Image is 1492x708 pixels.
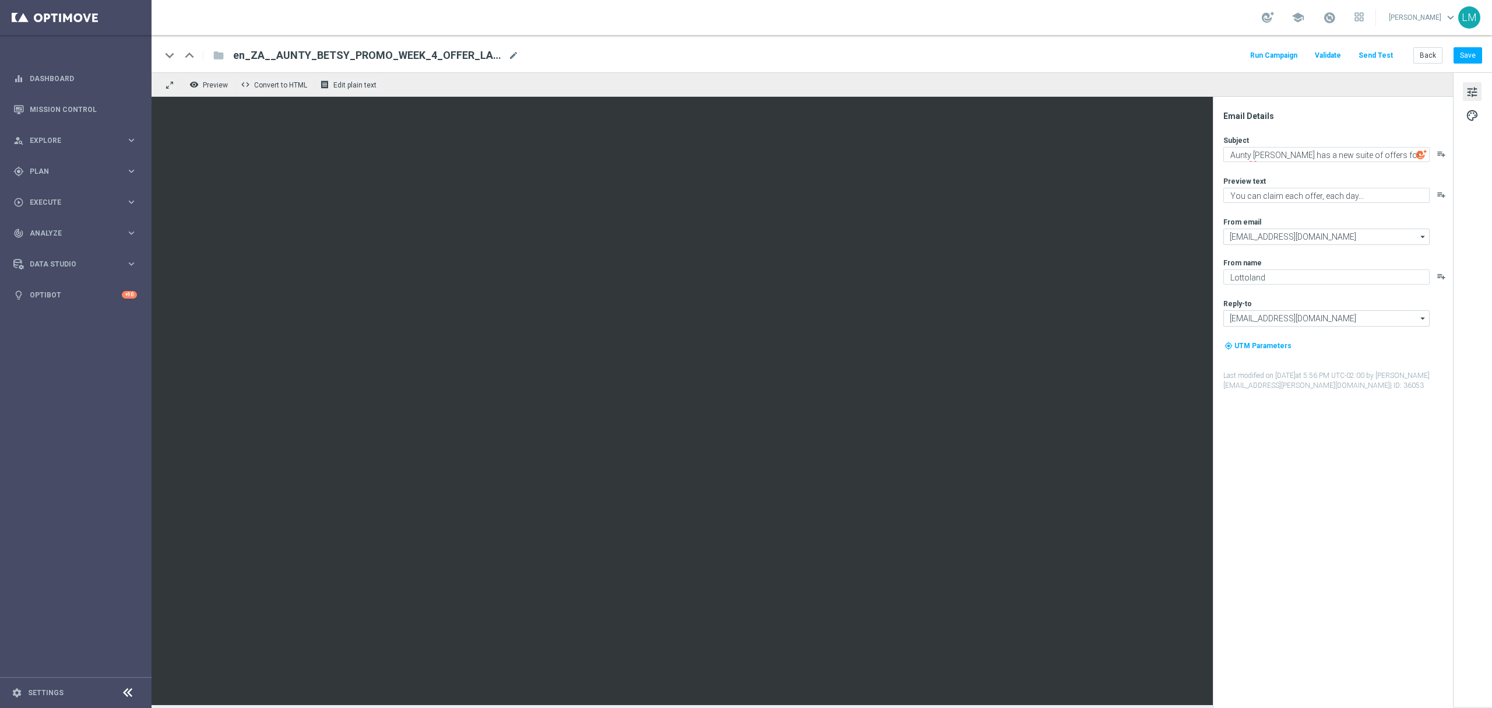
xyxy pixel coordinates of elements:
[1313,48,1343,64] button: Validate
[1463,82,1482,101] button: tune
[126,135,137,146] i: keyboard_arrow_right
[13,105,138,114] button: Mission Control
[30,199,126,206] span: Execute
[1458,6,1480,29] div: LM
[1463,106,1482,124] button: palette
[1416,149,1427,160] img: optiGenie.svg
[1388,9,1458,26] a: [PERSON_NAME]keyboard_arrow_down
[13,74,138,83] button: equalizer Dashboard
[30,230,126,237] span: Analyze
[1292,11,1304,24] span: school
[186,77,233,92] button: remove_red_eye Preview
[1466,108,1479,123] span: palette
[1223,371,1452,391] label: Last modified on [DATE] at 5:56 PM UTC-02:00 by [PERSON_NAME][EMAIL_ADDRESS][PERSON_NAME][DOMAIN_...
[13,167,138,176] button: gps_fixed Plan keyboard_arrow_right
[1437,272,1446,281] button: playlist_add
[28,689,64,696] a: Settings
[30,279,122,310] a: Optibot
[13,135,126,146] div: Explore
[13,229,138,238] button: track_changes Analyze keyboard_arrow_right
[1315,51,1341,59] span: Validate
[189,80,199,89] i: remove_red_eye
[1390,381,1424,390] span: | ID: 36053
[1437,190,1446,199] button: playlist_add
[508,50,519,61] span: mode_edit
[1248,48,1299,64] button: Run Campaign
[1223,310,1430,327] input: Select
[13,166,24,177] i: gps_fixed
[126,227,137,239] i: keyboard_arrow_right
[13,259,126,269] div: Data Studio
[12,688,22,698] i: settings
[1437,149,1446,159] button: playlist_add
[30,137,126,144] span: Explore
[1223,339,1293,352] button: my_location UTM Parameters
[1413,47,1442,64] button: Back
[1223,218,1261,227] label: From email
[126,166,137,177] i: keyboard_arrow_right
[1223,229,1430,245] input: Select
[13,166,126,177] div: Plan
[233,48,504,62] span: en_ZA__AUNTY_BETSY_PROMO_WEEK_4_OFFER_LAUNCH__EMT_ALL_EM_TAC_LT
[13,73,24,84] i: equalizer
[238,77,312,92] button: code Convert to HTML
[320,80,329,89] i: receipt
[122,291,137,299] div: +10
[13,228,24,239] i: track_changes
[13,63,137,94] div: Dashboard
[1444,11,1457,24] span: keyboard_arrow_down
[13,135,24,146] i: person_search
[1466,85,1479,100] span: tune
[13,197,24,208] i: play_circle_outline
[317,77,382,92] button: receipt Edit plain text
[126,258,137,269] i: keyboard_arrow_right
[13,260,138,269] button: Data Studio keyboard_arrow_right
[203,81,228,89] span: Preview
[1223,258,1262,268] label: From name
[13,198,138,207] button: play_circle_outline Execute keyboard_arrow_right
[1417,311,1429,326] i: arrow_drop_down
[1417,229,1429,244] i: arrow_drop_down
[1223,177,1266,186] label: Preview text
[13,136,138,145] button: person_search Explore keyboard_arrow_right
[30,168,126,175] span: Plan
[13,290,24,300] i: lightbulb
[30,63,137,94] a: Dashboard
[13,228,126,239] div: Analyze
[1223,136,1249,145] label: Subject
[254,81,307,89] span: Convert to HTML
[30,261,126,268] span: Data Studio
[1454,47,1482,64] button: Save
[1223,299,1252,309] label: Reply-to
[1357,48,1395,64] button: Send Test
[1224,342,1233,350] i: my_location
[241,80,250,89] span: code
[333,81,376,89] span: Edit plain text
[13,197,126,208] div: Execute
[13,279,137,310] div: Optibot
[1234,342,1292,350] span: UTM Parameters
[13,290,138,300] button: lightbulb Optibot +10
[126,197,137,208] i: keyboard_arrow_right
[1223,111,1452,121] div: Email Details
[30,94,137,125] a: Mission Control
[13,94,137,125] div: Mission Control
